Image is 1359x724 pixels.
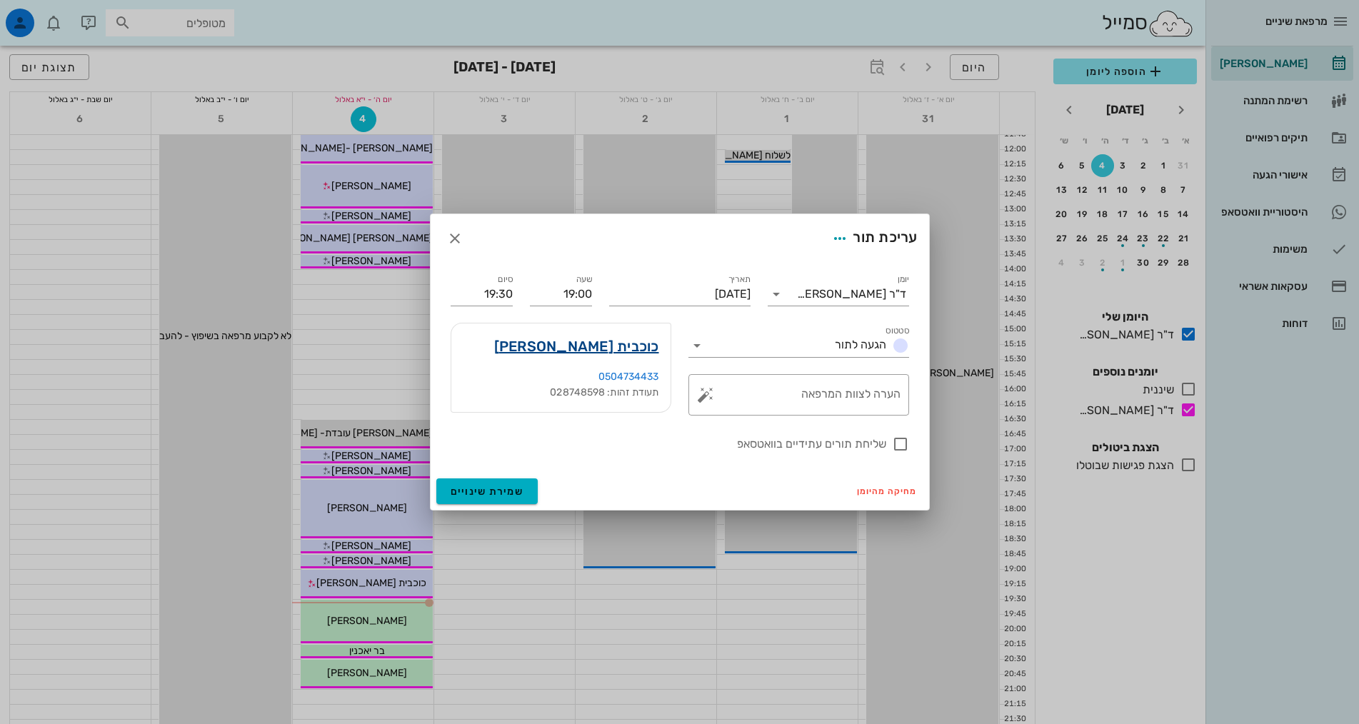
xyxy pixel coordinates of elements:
button: שמירת שינויים [436,478,538,504]
label: שליחת תורים עתידיים בוואטסאפ [451,437,886,451]
div: עריכת תור [827,226,917,251]
span: מחיקה מהיומן [857,486,918,496]
div: סטטוסהגעה לתור [688,334,909,357]
label: סטטוס [886,326,909,336]
label: יומן [897,274,909,285]
label: תאריך [728,274,751,285]
div: תעודת זהות: 028748598 [463,385,659,401]
span: הגעה לתור [835,338,886,351]
button: מחיקה מהיומן [851,481,923,501]
label: שעה [576,274,592,285]
label: סיום [498,274,513,285]
div: ד"ר [PERSON_NAME] [797,288,906,301]
a: כוכבית [PERSON_NAME] [494,335,659,358]
a: 0504734433 [598,371,659,383]
span: שמירת שינויים [451,486,524,498]
div: יומןד"ר [PERSON_NAME] [768,283,909,306]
